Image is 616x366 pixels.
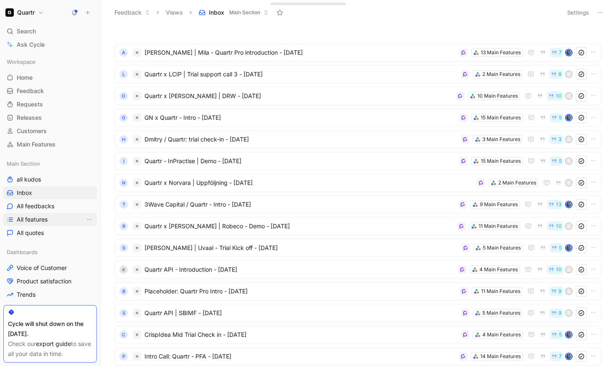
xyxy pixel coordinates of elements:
span: 8 [558,72,562,77]
a: Inbox [3,187,97,199]
a: all kudos [3,173,97,186]
span: 3Wave Capital / Quartr - Intro - [DATE] [144,199,455,210]
span: Quartr x Norvara | Uppföljning - [DATE] [144,178,474,188]
span: Quartr x LCIP | Trial support call 3 - [DATE] [144,69,458,79]
img: avatar [566,115,572,121]
h1: Quartr [17,9,35,16]
span: 13 [556,202,562,207]
span: Dashboards [7,248,38,256]
div: 5 Main Features [482,309,520,317]
span: Quartr x [PERSON_NAME] | Robeco - Demo - [DATE] [144,221,454,231]
a: Home [3,71,97,84]
span: Inbox [17,189,32,197]
a: NQuartr x Norvara | Uppföljning - [DATE]2 Main FeaturesO [115,174,601,192]
span: Ask Cycle [17,40,45,50]
button: 3 [549,135,563,144]
a: Customers [3,125,97,137]
div: K [566,158,572,164]
span: GN x Quartr - Intro - [DATE] [144,113,456,123]
a: HDmitry / Quartr: trial check-in - [DATE]3 Main Features3H [115,130,601,149]
div: 3 Main Features [482,135,520,144]
a: CCrispIdea Mid Trial Check in - [DATE]4 Main Features5avatar [115,326,601,344]
a: Feedback [3,85,97,97]
a: RQuartr x [PERSON_NAME] | Robeco - Demo - [DATE]11 Main Features10O [115,217,601,235]
span: Quartr API | SBIMF - [DATE] [144,308,458,318]
div: Workspace [3,56,97,68]
div: Main Sectionall kudosInboxAll feedbacksAll featuresView actionsAll quotes [3,157,97,239]
div: K [119,265,128,274]
div: Dashboards [3,246,97,258]
span: 9 [558,289,562,294]
button: 5 [550,113,563,122]
a: All feedbacks [3,200,97,212]
div: 10 Main Features [477,92,518,100]
span: 7 [559,354,562,359]
a: DQuartr x [PERSON_NAME] | DRW - [DATE]10 Main Features10O [115,87,601,105]
a: KQuartr API - Introduction - [DATE]4 Main Features10S [115,260,601,279]
span: [PERSON_NAME] | Uvaal - Trial Kick off - [DATE] [144,243,458,253]
a: S[PERSON_NAME] | Uvaal - Trial Kick off - [DATE]5 Main Features5avatar [115,239,601,257]
div: 2 Main Features [498,179,536,187]
div: T [119,200,128,209]
div: S [566,310,572,316]
button: QuartrQuartr [3,7,46,18]
div: Search [3,25,97,38]
button: Feedback [111,6,154,19]
div: B [119,287,128,295]
span: Workspace [7,58,35,66]
span: All quotes [17,229,44,237]
div: S [119,244,128,252]
span: Customers [17,127,47,135]
span: 10 [556,224,562,229]
span: Quartr - InPractise | Demo - [DATE] [144,156,456,166]
div: O [566,223,572,229]
a: All featuresView actions [3,213,97,226]
span: Intro Call: Quartr - PFA - [DATE] [144,351,456,361]
a: A[PERSON_NAME] | Mila - Quartr Pro introduction - [DATE]13 Main Features7avatar [115,43,601,62]
span: Main Section [229,8,260,17]
a: Main Features [3,138,97,151]
div: 11 Main Features [479,222,518,230]
div: DashboardsVoice of CustomerProduct satisfactionTrendsFeature viewCustomer view [3,246,97,328]
span: Placeholder: Quartr Pro Intro - [DATE] [144,286,456,296]
a: Voice of Customer [3,262,97,274]
span: Inbox [209,8,224,17]
span: CrispIdea Mid Trial Check in - [DATE] [144,330,458,340]
div: L [119,70,128,78]
span: Feedback [17,87,44,95]
button: Settings [563,7,593,18]
button: InboxMain Section [195,6,272,19]
div: R [119,222,128,230]
img: avatar [566,245,572,251]
div: A [566,288,572,294]
span: 9 [558,310,562,316]
div: Main Section [3,157,97,170]
div: Check our to save all your data in time. [8,339,92,359]
span: Search [17,26,36,36]
a: Releases [3,111,97,124]
button: 5 [550,243,563,252]
a: export guide [36,340,71,347]
div: 2 Main Features [482,70,520,78]
img: Quartr [5,8,14,17]
div: 13 Main Features [481,48,521,57]
a: Product satisfaction [3,275,97,288]
a: PIntro Call: Quartr - PFA - [DATE]14 Main Features7avatar [115,347,601,366]
button: 10 [547,222,563,231]
button: 10 [547,265,563,274]
span: 7 [559,50,562,55]
span: all kudos [17,175,41,184]
div: I [119,157,128,165]
span: Quartr x [PERSON_NAME] | DRW - [DATE] [144,91,453,101]
span: [PERSON_NAME] | Mila - Quartr Pro introduction - [DATE] [144,48,456,58]
div: D [119,92,128,100]
div: H [566,136,572,142]
span: Main Features [17,140,56,149]
div: O [566,180,572,186]
img: avatar [566,50,572,56]
div: S [566,267,572,273]
button: 7 [550,352,563,361]
span: Trends [17,290,35,299]
span: Main Section [7,159,40,168]
span: Quartr API - Introduction - [DATE] [144,265,455,275]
